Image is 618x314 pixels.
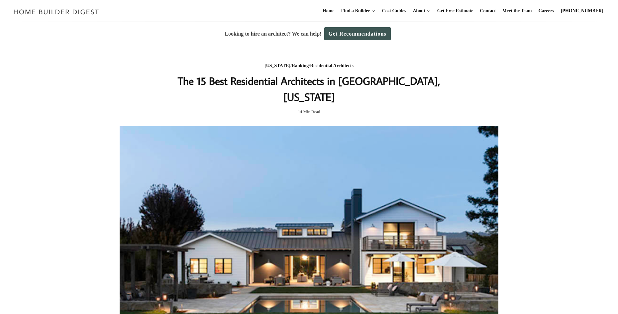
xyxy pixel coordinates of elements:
[379,0,409,22] a: Cost Guides
[477,0,498,22] a: Contact
[435,0,476,22] a: Get Free Estimate
[500,0,535,22] a: Meet the Team
[176,62,442,70] div: / /
[324,27,391,40] a: Get Recommendations
[298,108,320,115] span: 14 Min Read
[310,63,354,68] a: Residential Architects
[536,0,557,22] a: Careers
[410,0,425,22] a: About
[176,73,442,105] h1: The 15 Best Residential Architects in [GEOGRAPHIC_DATA], [US_STATE]
[339,0,370,22] a: Find a Builder
[292,63,309,68] a: Ranking
[558,0,606,22] a: [PHONE_NUMBER]
[11,5,102,18] img: Home Builder Digest
[264,63,290,68] a: [US_STATE]
[320,0,337,22] a: Home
